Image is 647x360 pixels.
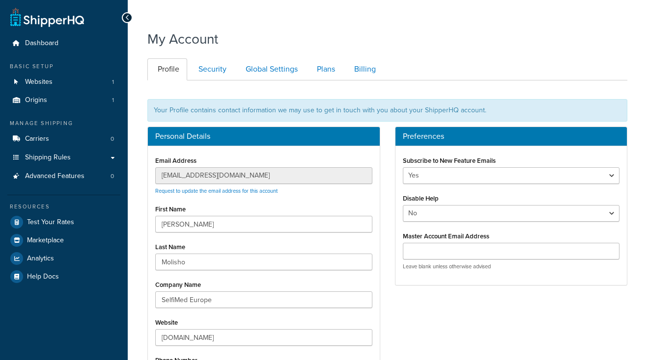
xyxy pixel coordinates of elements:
span: Advanced Features [25,172,84,180]
p: Leave blank unless otherwise advised [403,263,620,270]
div: Resources [7,203,120,211]
a: Websites 1 [7,73,120,91]
a: Profile [147,58,187,80]
a: Request to update the email address for this account [155,187,278,195]
span: Carriers [25,135,49,143]
a: Help Docs [7,268,120,285]
a: ShipperHQ Home [10,7,84,27]
span: Websites [25,78,53,86]
span: Help Docs [27,273,59,281]
h3: Preferences [403,132,620,141]
a: Marketplace [7,231,120,249]
h1: My Account [147,29,218,49]
a: Global Settings [235,58,306,80]
div: Manage Shipping [7,119,120,128]
span: 1 [112,78,114,86]
li: Websites [7,73,120,91]
label: Last Name [155,243,185,251]
label: Email Address [155,157,197,164]
a: Dashboard [7,34,120,52]
label: Subscribe to New Feature Emails [403,157,496,164]
a: Shipping Rules [7,149,120,167]
span: Origins [25,96,47,104]
div: Basic Setup [7,62,120,71]
span: Dashboard [25,39,58,48]
a: Plans [307,58,343,80]
span: Shipping Rules [25,154,71,162]
li: Carriers [7,130,120,148]
a: Advanced Features 0 [7,167,120,185]
a: Billing [344,58,384,80]
span: 1 [112,96,114,104]
a: Carriers 0 [7,130,120,148]
label: Master Account Email Address [403,232,489,240]
a: Security [188,58,234,80]
a: Analytics [7,250,120,267]
span: 0 [111,135,114,143]
label: Disable Help [403,195,439,202]
span: Analytics [27,255,54,263]
div: Your Profile contains contact information we may use to get in touch with you about your ShipperH... [147,99,627,122]
label: Company Name [155,281,201,288]
span: Marketplace [27,236,64,245]
a: Test Your Rates [7,213,120,231]
label: First Name [155,206,186,213]
a: Origins 1 [7,91,120,109]
li: Advanced Features [7,167,120,185]
span: 0 [111,172,114,180]
li: Origins [7,91,120,109]
h3: Personal Details [155,132,372,141]
span: Test Your Rates [27,218,74,227]
label: Website [155,319,178,326]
